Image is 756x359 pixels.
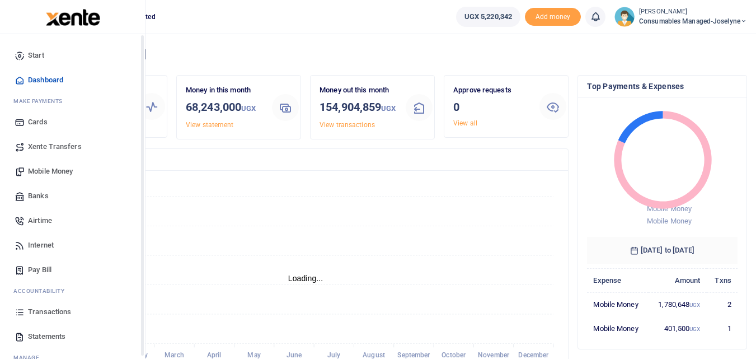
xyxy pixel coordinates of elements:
[45,12,100,21] a: logo-small logo-large logo-large
[639,16,747,26] span: Consumables managed-Joselyne
[28,116,48,128] span: Cards
[186,85,263,96] p: Money in this month
[28,215,52,226] span: Airtime
[456,7,520,27] a: UGX 5,220,342
[9,233,136,258] a: Internet
[9,258,136,282] a: Pay Bill
[525,8,581,26] li: Toup your wallet
[649,292,707,316] td: 1,780,648
[453,99,530,115] h3: 0
[452,7,525,27] li: Wallet ballance
[19,97,63,105] span: ake Payments
[649,268,707,292] th: Amount
[22,287,64,295] span: countability
[525,8,581,26] span: Add money
[689,326,700,332] small: UGX
[614,7,635,27] img: profile-user
[587,316,648,340] td: Mobile Money
[707,268,738,292] th: Txns
[9,324,136,349] a: Statements
[689,302,700,308] small: UGX
[9,159,136,184] a: Mobile Money
[639,7,747,17] small: [PERSON_NAME]
[28,141,82,152] span: Xente Transfers
[587,237,738,264] h6: [DATE] to [DATE]
[28,306,71,318] span: Transactions
[9,208,136,233] a: Airtime
[9,282,136,300] li: Ac
[9,300,136,324] a: Transactions
[9,68,136,92] a: Dashboard
[9,43,136,68] a: Start
[707,292,738,316] td: 2
[186,121,233,129] a: View statement
[614,7,747,27] a: profile-user [PERSON_NAME] Consumables managed-Joselyne
[28,190,49,202] span: Banks
[320,85,397,96] p: Money out this month
[9,184,136,208] a: Banks
[9,134,136,159] a: Xente Transfers
[453,85,530,96] p: Approve requests
[587,80,738,92] h4: Top Payments & Expenses
[9,110,136,134] a: Cards
[241,104,256,113] small: UGX
[525,12,581,20] a: Add money
[186,99,263,117] h3: 68,243,000
[9,92,136,110] li: M
[381,104,396,113] small: UGX
[43,48,747,60] h4: Hello [PERSON_NAME]
[649,316,707,340] td: 401,500
[46,9,100,26] img: logo-large
[320,121,375,129] a: View transactions
[28,331,65,342] span: Statements
[28,50,44,61] span: Start
[587,268,648,292] th: Expense
[288,274,323,283] text: Loading...
[647,204,692,213] span: Mobile Money
[28,166,73,177] span: Mobile Money
[464,11,512,22] span: UGX 5,220,342
[320,99,397,117] h3: 154,904,859
[28,74,63,86] span: Dashboard
[28,240,54,251] span: Internet
[587,292,648,316] td: Mobile Money
[647,217,692,225] span: Mobile Money
[707,316,738,340] td: 1
[28,264,51,276] span: Pay Bill
[52,153,559,166] h4: Transactions Overview
[453,119,477,127] a: View all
